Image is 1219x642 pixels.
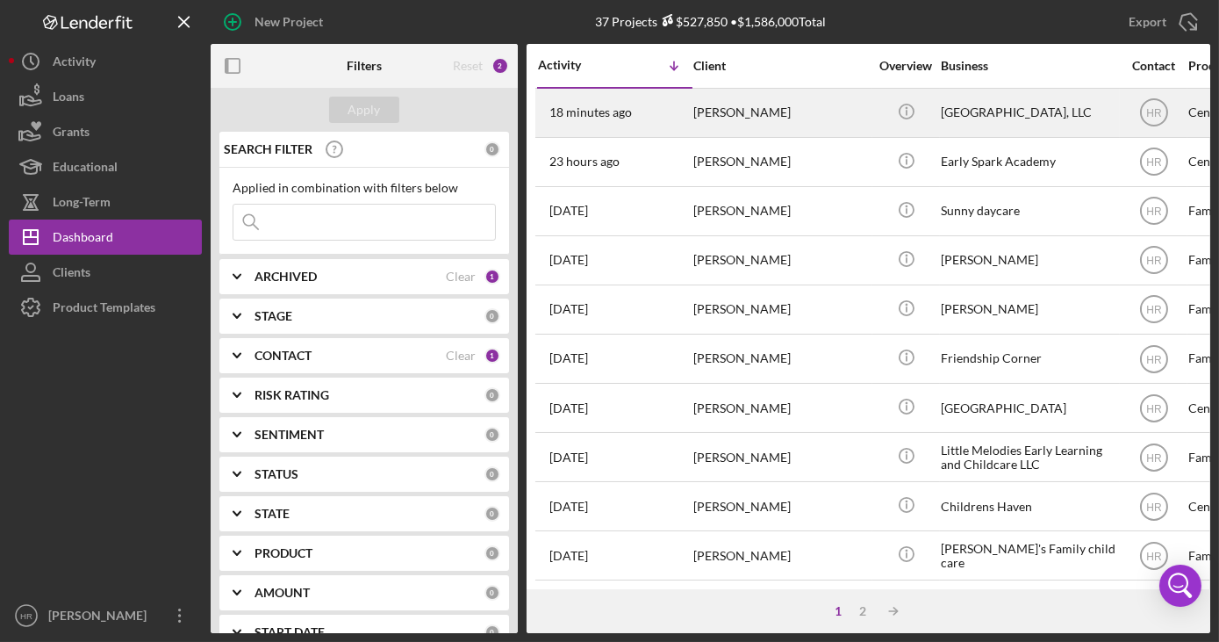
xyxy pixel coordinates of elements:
button: Grants [9,114,202,149]
text: HR [1146,550,1162,562]
div: 37 Projects • $1,586,000 Total [595,14,826,29]
div: Business [941,59,1116,73]
div: [PERSON_NAME] [693,335,869,382]
div: Apply [348,97,381,123]
div: 0 [484,308,500,324]
text: HR [20,611,32,621]
div: Loans [53,79,84,119]
b: STATE [255,507,290,521]
div: [PERSON_NAME] [693,385,869,431]
time: 2025-09-23 20:22 [549,451,588,465]
button: Export [1111,4,1210,40]
b: AMOUNT [255,586,310,600]
button: Product Templates [9,290,202,325]
div: [PERSON_NAME] [941,286,1116,333]
div: Activity [538,58,615,72]
text: HR [1146,451,1162,464]
text: HR [1146,353,1162,365]
b: SENTIMENT [255,428,324,442]
div: Client [693,59,869,73]
div: New Project [255,4,323,40]
div: [PERSON_NAME] [693,237,869,284]
div: Open Intercom Messenger [1159,565,1201,607]
button: HR[PERSON_NAME] [9,598,202,633]
div: [GEOGRAPHIC_DATA], LLC [941,90,1116,136]
div: [PERSON_NAME] [693,139,869,185]
text: HR [1146,206,1162,218]
b: STAGE [255,309,292,323]
div: Contact [1121,59,1187,73]
a: Educational [9,149,202,184]
button: New Project [211,4,341,40]
time: 2025-09-24 19:06 [549,401,588,415]
div: [PERSON_NAME] [693,90,869,136]
div: [PERSON_NAME] [44,598,158,638]
time: 2025-09-29 14:34 [549,302,588,316]
button: Dashboard [9,220,202,255]
time: 2025-10-06 17:26 [549,155,620,169]
div: Childrens Haven [941,483,1116,530]
div: [PERSON_NAME] [941,237,1116,284]
b: SEARCH FILTER [224,142,312,156]
div: [PERSON_NAME] [693,581,869,628]
b: CONTACT [255,349,312,363]
b: ARCHIVED [255,270,317,284]
div: 0 [484,545,500,561]
div: 0 [484,427,500,443]
div: 0 [484,624,500,640]
time: 2025-10-07 16:11 [549,105,632,119]
time: 2025-10-02 20:07 [549,204,588,218]
div: Overview [873,59,939,73]
div: Activity [53,44,96,83]
b: START DATE [255,625,325,639]
text: HR [1146,156,1162,169]
button: Activity [9,44,202,79]
button: Apply [329,97,399,123]
time: 2025-09-18 19:22 [549,549,588,563]
div: Export [1129,4,1166,40]
div: Educational [53,149,118,189]
div: 2 [491,57,509,75]
div: 0 [484,585,500,601]
text: HR [1146,255,1162,267]
text: HR [1146,304,1162,316]
div: Dashboard [53,220,113,259]
div: Sunny daycare [941,188,1116,234]
div: 1 [484,348,500,364]
div: Little Melodies Early Learning and Childcare LLC [941,434,1116,480]
text: HR [1146,501,1162,513]
time: 2025-09-19 20:07 [549,500,588,514]
div: Clear [446,349,476,363]
div: Product Templates [53,290,155,329]
div: [PERSON_NAME]'s Family child care [941,532,1116,579]
b: Filters [347,59,382,73]
div: 0 [484,466,500,482]
div: $527,850 [657,14,728,29]
b: RISK RATING [255,388,329,402]
div: 0 [484,141,500,157]
button: Long-Term [9,184,202,220]
div: [PERSON_NAME] [693,532,869,579]
div: [GEOGRAPHIC_DATA] [941,385,1116,431]
div: Friendship Corner [941,335,1116,382]
div: 0 [484,387,500,403]
a: Clients [9,255,202,290]
div: 0 [484,506,500,522]
text: HR [1146,402,1162,415]
div: Early Spark Academy [941,139,1116,185]
div: Long-Term [53,184,111,224]
b: PRODUCT [255,546,312,560]
div: 2 [851,604,876,618]
time: 2025-09-26 00:31 [549,351,588,365]
button: Loans [9,79,202,114]
text: HR [1146,107,1162,119]
time: 2025-09-30 17:36 [549,253,588,267]
div: 1 [827,604,851,618]
div: Ks Precious Care Learning Center, Inc [941,581,1116,628]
